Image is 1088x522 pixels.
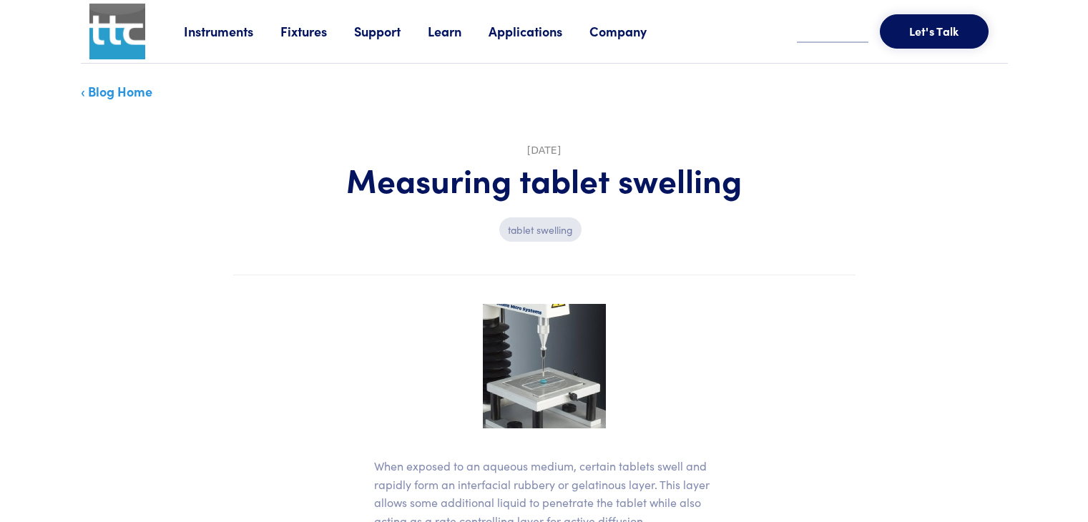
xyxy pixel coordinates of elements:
h1: Measuring tablet swelling [233,159,856,200]
a: Instruments [184,22,280,40]
time: [DATE] [527,144,561,156]
button: Let's Talk [880,14,989,49]
a: Applications [489,22,589,40]
a: Learn [428,22,489,40]
img: tablet on analyzer [483,304,606,428]
img: ttc_logo_1x1_v1.0.png [89,4,145,59]
p: tablet swelling [499,217,582,242]
a: Support [354,22,428,40]
a: ‹ Blog Home [81,82,152,100]
a: Fixtures [280,22,354,40]
a: Company [589,22,674,40]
